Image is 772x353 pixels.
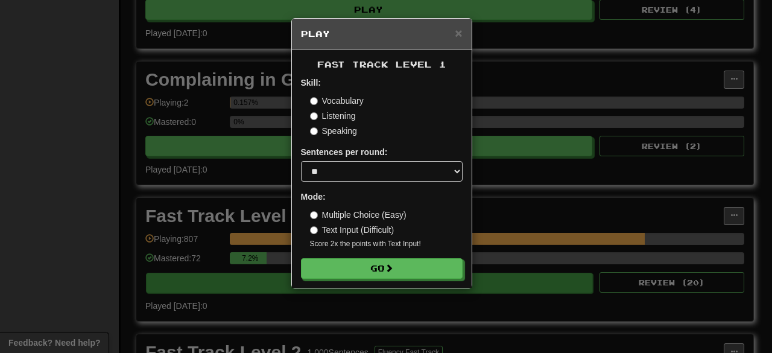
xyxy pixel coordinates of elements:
[301,258,463,279] button: Go
[310,209,407,221] label: Multiple Choice (Easy)
[310,97,318,105] input: Vocabulary
[310,95,364,107] label: Vocabulary
[301,28,463,40] h5: Play
[310,112,318,120] input: Listening
[310,110,356,122] label: Listening
[310,239,463,249] small: Score 2x the points with Text Input !
[301,78,321,87] strong: Skill:
[310,224,394,236] label: Text Input (Difficult)
[455,27,462,39] button: Close
[301,192,326,202] strong: Mode:
[310,127,318,135] input: Speaking
[310,125,357,137] label: Speaking
[301,146,388,158] label: Sentences per round:
[310,226,318,234] input: Text Input (Difficult)
[455,26,462,40] span: ×
[310,211,318,219] input: Multiple Choice (Easy)
[317,59,446,69] span: Fast Track Level 1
